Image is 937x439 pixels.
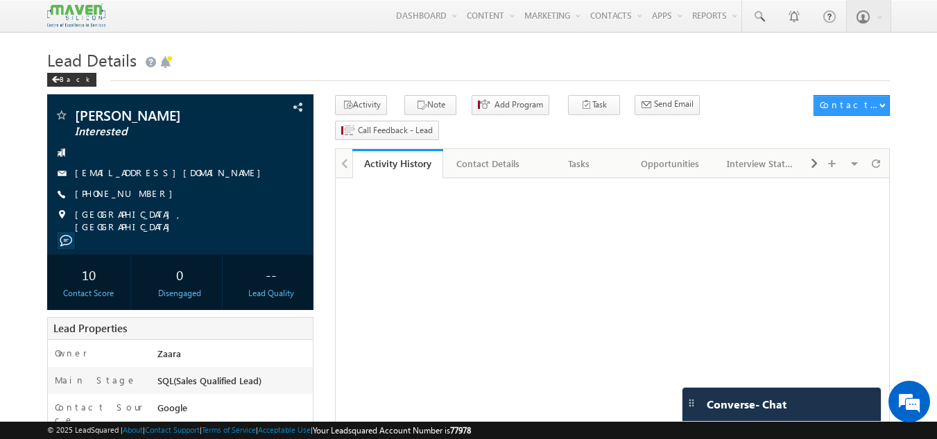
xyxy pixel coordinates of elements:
div: Contact Actions [820,98,879,111]
a: Contact Support [145,425,200,434]
a: [EMAIL_ADDRESS][DOMAIN_NAME] [75,166,268,178]
span: [PHONE_NUMBER] [75,187,180,201]
div: Tasks [545,155,612,172]
span: © 2025 LeadSquared | | | | | [47,424,471,437]
a: Back [47,72,103,84]
span: Interested [75,125,239,139]
button: Task [568,95,620,115]
div: Disengaged [141,287,218,300]
div: 0 [141,261,218,287]
span: Send Email [654,98,694,110]
div: Contact Score [51,287,128,300]
a: About [123,425,143,434]
span: 77978 [450,425,471,436]
div: Google [154,401,313,420]
span: Lead Details [47,49,137,71]
a: Interview Status [716,149,807,178]
span: Converse - Chat [707,398,786,411]
div: Opportunities [636,155,703,172]
button: Add Program [472,95,549,115]
a: Opportunities [625,149,716,178]
img: carter-drag [686,397,697,408]
div: Interview Status [727,155,794,172]
img: Custom Logo [47,3,105,28]
button: Call Feedback - Lead [335,121,439,141]
span: Your Leadsquared Account Number is [313,425,471,436]
div: Contact Details [454,155,522,172]
div: SQL(Sales Qualified Lead) [154,374,313,393]
a: Activity History [352,149,443,178]
a: Tasks [534,149,625,178]
button: Contact Actions [814,95,890,116]
a: Acceptable Use [258,425,311,434]
span: Zaara [157,347,181,359]
span: Add Program [495,98,543,111]
div: Back [47,73,96,87]
span: [GEOGRAPHIC_DATA], [GEOGRAPHIC_DATA] [75,208,290,233]
label: Main Stage [55,374,137,386]
a: Contact Details [443,149,534,178]
div: Lead Quality [232,287,309,300]
a: Terms of Service [202,425,256,434]
div: 10 [51,261,128,287]
button: Activity [335,95,387,115]
span: Call Feedback - Lead [358,124,433,137]
label: Contact Source [55,401,144,426]
button: Send Email [635,95,700,115]
label: Owner [55,347,87,359]
span: Lead Properties [53,321,127,335]
button: Note [404,95,456,115]
span: [PERSON_NAME] [75,108,239,122]
div: Activity History [363,157,433,170]
div: -- [232,261,309,287]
